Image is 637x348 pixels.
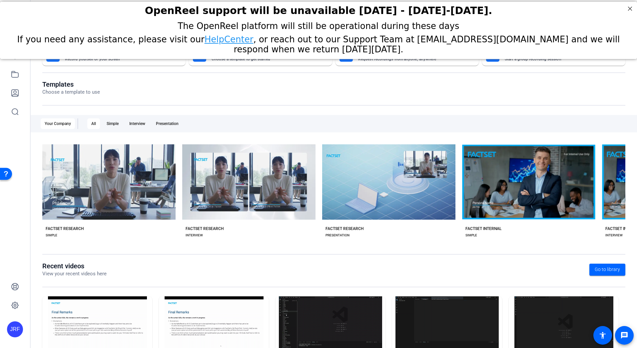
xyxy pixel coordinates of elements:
[42,270,107,278] p: View your recent videos here
[358,57,464,61] mat-card-subtitle: Request recordings from anyone, anywhere
[42,80,100,88] h1: Templates
[178,19,459,29] span: The OpenReel platform will still be operational during these days
[46,233,57,238] div: SIMPLE
[125,118,149,129] div: Interview
[42,88,100,96] p: Choose a template to use
[325,233,349,238] div: PRESENTATION
[8,3,629,15] h2: OpenReel support will be unavailable Thursday - Friday, October 16th-17th.
[186,226,224,231] div: FACTSET RESEARCH
[103,118,123,129] div: Simple
[595,266,620,273] span: Go to library
[17,33,620,53] span: If you need any assistance, please visit our , or reach out to our Support Team at [EMAIL_ADDRESS...
[599,331,607,339] mat-icon: accessibility
[465,233,477,238] div: SIMPLE
[152,118,183,129] div: Presentation
[42,262,107,270] h1: Recent videos
[186,233,203,238] div: INTERVIEW
[626,3,634,11] div: Close Step
[505,57,611,61] mat-card-subtitle: Start a group recording session
[205,33,254,43] a: HelpCenter
[65,57,171,61] mat-card-subtitle: Record yourself or your screen
[605,233,623,238] div: INTERVIEW
[87,118,100,129] div: All
[589,264,625,276] a: Go to library
[465,226,501,231] div: FACTSET INTERNAL
[212,57,318,61] mat-card-subtitle: Choose a template to get started
[46,226,84,231] div: FACTSET RESEARCH
[620,331,628,339] mat-icon: message
[41,118,75,129] div: Your Company
[7,321,23,337] div: JRF
[325,226,364,231] div: FACTSET RESEARCH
